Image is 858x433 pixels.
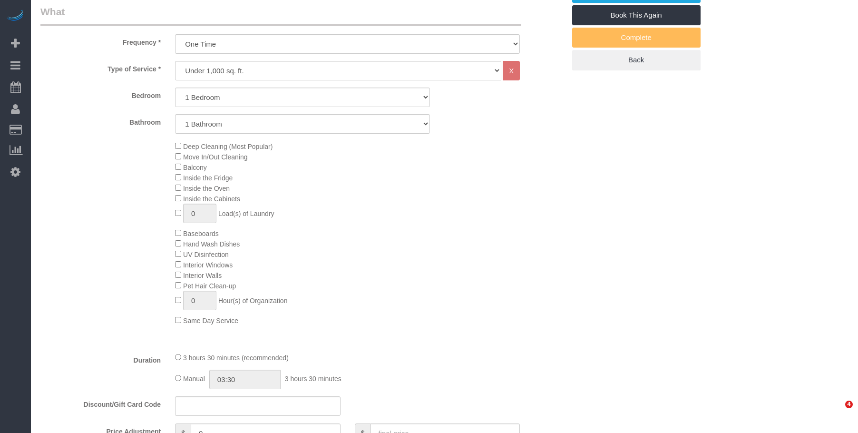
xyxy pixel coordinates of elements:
[845,401,853,408] span: 4
[183,272,222,279] span: Interior Walls
[33,114,168,127] label: Bathroom
[183,195,240,203] span: Inside the Cabinets
[40,5,521,26] legend: What
[33,61,168,74] label: Type of Service *
[218,210,274,217] span: Load(s) of Laundry
[285,375,341,383] span: 3 hours 30 minutes
[33,88,168,100] label: Bedroom
[183,174,233,182] span: Inside the Fridge
[183,375,205,383] span: Manual
[183,185,230,192] span: Inside the Oven
[6,10,25,23] img: Automaid Logo
[33,396,168,409] label: Discount/Gift Card Code
[572,5,701,25] a: Book This Again
[218,297,288,305] span: Hour(s) of Organization
[183,282,236,290] span: Pet Hair Clean-up
[183,354,289,362] span: 3 hours 30 minutes (recommended)
[183,261,233,269] span: Interior Windows
[183,153,247,161] span: Move In/Out Cleaning
[183,143,273,150] span: Deep Cleaning (Most Popular)
[572,50,701,70] a: Back
[183,230,219,237] span: Baseboards
[33,352,168,365] label: Duration
[826,401,848,423] iframe: Intercom live chat
[183,251,229,258] span: UV Disinfection
[33,34,168,47] label: Frequency *
[183,317,238,325] span: Same Day Service
[183,240,240,248] span: Hand Wash Dishes
[183,164,207,171] span: Balcony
